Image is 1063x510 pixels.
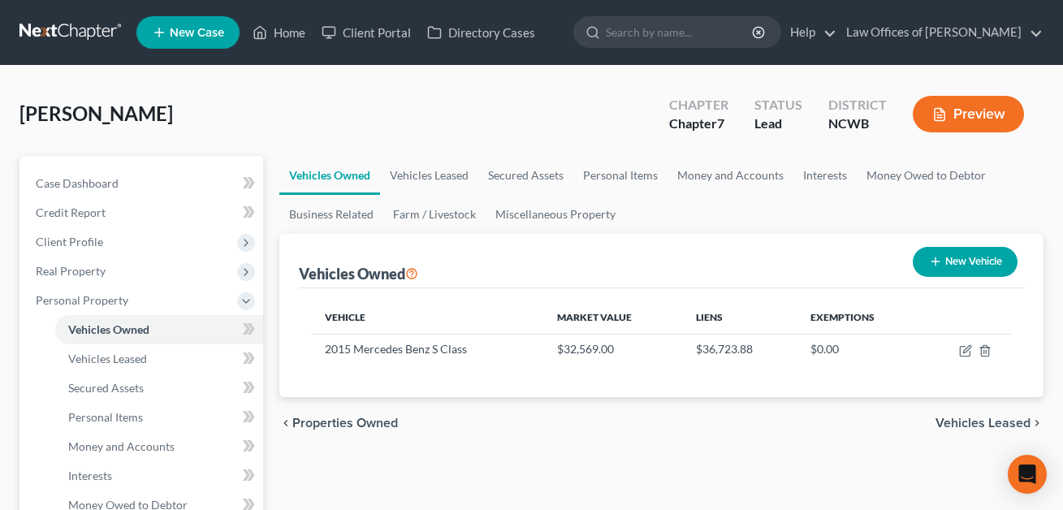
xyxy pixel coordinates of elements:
[797,301,922,334] th: Exemptions
[292,417,398,430] span: Properties Owned
[717,115,724,131] span: 7
[36,264,106,278] span: Real Property
[486,195,625,234] a: Miscellaneous Property
[279,156,380,195] a: Vehicles Owned
[669,115,728,133] div: Chapter
[838,18,1043,47] a: Law Offices of [PERSON_NAME]
[312,301,544,334] th: Vehicle
[36,293,128,307] span: Personal Property
[36,235,103,249] span: Client Profile
[55,344,263,374] a: Vehicles Leased
[793,156,857,195] a: Interests
[68,381,144,395] span: Secured Assets
[683,301,797,334] th: Liens
[754,115,802,133] div: Lead
[68,439,175,453] span: Money and Accounts
[68,322,149,336] span: Vehicles Owned
[55,403,263,432] a: Personal Items
[23,198,263,227] a: Credit Report
[170,27,224,39] span: New Case
[279,195,383,234] a: Business Related
[55,461,263,491] a: Interests
[1031,417,1044,430] i: chevron_right
[683,334,797,365] td: $36,723.88
[857,156,996,195] a: Money Owed to Debtor
[936,417,1031,430] span: Vehicles Leased
[754,96,802,115] div: Status
[828,96,887,115] div: District
[279,417,292,430] i: chevron_left
[36,176,119,190] span: Case Dashboard
[1008,455,1047,494] div: Open Intercom Messenger
[913,247,1018,277] button: New Vehicle
[68,410,143,424] span: Personal Items
[797,334,922,365] td: $0.00
[68,469,112,482] span: Interests
[299,264,418,283] div: Vehicles Owned
[19,102,173,125] span: [PERSON_NAME]
[573,156,668,195] a: Personal Items
[279,417,398,430] button: chevron_left Properties Owned
[36,205,106,219] span: Credit Report
[668,156,793,195] a: Money and Accounts
[544,301,683,334] th: Market Value
[55,315,263,344] a: Vehicles Owned
[313,18,419,47] a: Client Portal
[383,195,486,234] a: Farm / Livestock
[478,156,573,195] a: Secured Assets
[936,417,1044,430] button: Vehicles Leased chevron_right
[669,96,728,115] div: Chapter
[419,18,543,47] a: Directory Cases
[782,18,836,47] a: Help
[312,334,544,365] td: 2015 Mercedes Benz S Class
[244,18,313,47] a: Home
[606,17,754,47] input: Search by name...
[68,352,147,365] span: Vehicles Leased
[380,156,478,195] a: Vehicles Leased
[55,374,263,403] a: Secured Assets
[828,115,887,133] div: NCWB
[913,96,1024,132] button: Preview
[23,169,263,198] a: Case Dashboard
[544,334,683,365] td: $32,569.00
[55,432,263,461] a: Money and Accounts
